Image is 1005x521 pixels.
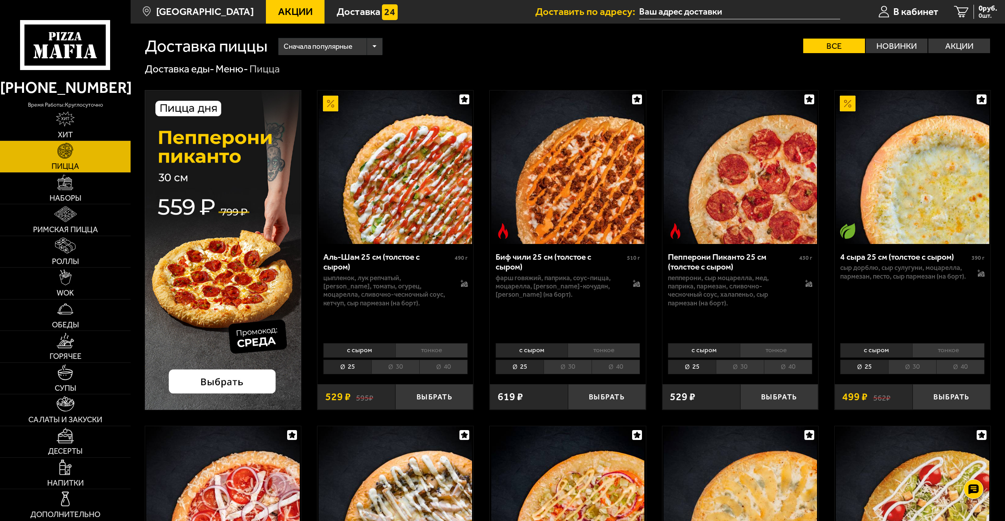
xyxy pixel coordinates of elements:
li: 25 [496,360,544,374]
img: Острое блюдо [495,223,511,239]
span: Хит [58,131,73,139]
img: Острое блюдо [668,223,683,239]
button: Выбрать [568,384,646,410]
span: Супы [55,384,76,392]
p: фарш говяжий, паприка, соус-пицца, моцарелла, [PERSON_NAME]-кочудян, [PERSON_NAME] (на борт). [496,274,622,299]
label: Акции [928,39,990,53]
label: Новинки [866,39,928,53]
span: 0 шт. [979,13,997,19]
a: Острое блюдоБиф чили 25 см (толстое с сыром) [490,91,645,244]
a: Меню- [216,63,248,75]
li: 25 [668,360,716,374]
span: Доставка [337,7,380,17]
span: Римская пицца [33,226,98,234]
div: Аль-Шам 25 см (толстое с сыром) [323,252,453,272]
li: 40 [764,360,812,374]
li: 40 [419,360,468,374]
span: Доставить по адресу: [535,7,639,17]
li: 40 [592,360,640,374]
span: 499 ₽ [842,392,868,402]
p: пепперони, сыр Моцарелла, мед, паприка, пармезан, сливочно-чесночный соус, халапеньо, сыр пармеза... [668,274,795,307]
span: Пицца [52,163,79,170]
span: 430 г [799,255,812,261]
h1: Доставка пиццы [145,38,267,55]
div: Биф чили 25 см (толстое с сыром) [496,252,625,272]
img: Пепперони Пиканто 25 см (толстое с сыром) [664,91,817,244]
span: Сначала популярные [284,37,352,57]
span: Дополнительно [30,511,100,519]
li: 30 [716,360,764,374]
span: В кабинет [893,7,939,17]
li: с сыром [668,343,740,358]
span: Роллы [52,258,79,266]
span: 0 руб. [979,5,997,12]
a: Доставка еды- [145,63,214,75]
img: Аль-Шам 25 см (толстое с сыром) [319,91,472,244]
li: 25 [323,360,371,374]
li: 25 [840,360,888,374]
li: с сыром [840,343,912,358]
li: тонкое [568,343,640,358]
button: Выбрать [913,384,990,410]
li: 30 [371,360,419,374]
div: Пицца [249,62,280,76]
span: 529 ₽ [325,392,351,402]
span: 619 ₽ [498,392,523,402]
span: улица Ольги Форш, 1/4 [639,5,840,19]
p: цыпленок, лук репчатый, [PERSON_NAME], томаты, огурец, моцарелла, сливочно-чесночный соус, кетчуп... [323,274,450,307]
span: 390 г [972,255,985,261]
li: 30 [544,360,592,374]
p: сыр дорблю, сыр сулугуни, моцарелла, пармезан, песто, сыр пармезан (на борт). [840,264,967,281]
label: Все [803,39,865,53]
li: с сыром [323,343,395,358]
button: Выбрать [395,384,473,410]
div: 4 сыра 25 см (толстое с сыром) [840,252,970,262]
span: 510 г [627,255,640,261]
span: WOK [57,289,74,297]
span: Десерты [48,447,83,455]
li: 40 [936,360,985,374]
input: Ваш адрес доставки [639,5,840,19]
span: Салаты и закуски [28,416,102,424]
span: Наборы [50,194,81,202]
li: 30 [888,360,936,374]
span: [GEOGRAPHIC_DATA] [156,7,254,17]
img: Акционный [323,96,339,111]
a: АкционныйАль-Шам 25 см (толстое с сыром) [317,91,473,244]
img: Биф чили 25 см (толстое с сыром) [491,91,645,244]
img: 15daf4d41897b9f0e9f617042186c801.svg [382,4,398,20]
span: 490 г [455,255,468,261]
img: 4 сыра 25 см (толстое с сыром) [836,91,989,244]
li: с сыром [496,343,568,358]
a: Острое блюдоПепперони Пиканто 25 см (толстое с сыром) [662,91,818,244]
s: 562 ₽ [873,392,891,402]
img: Вегетарианское блюдо [840,223,856,239]
li: тонкое [395,343,468,358]
span: Обеды [52,321,79,329]
span: Акции [278,7,313,17]
span: 529 ₽ [670,392,695,402]
span: Напитки [47,479,84,487]
button: Выбрать [740,384,818,410]
span: Горячее [50,353,81,360]
li: тонкое [912,343,985,358]
img: Акционный [840,96,856,111]
a: АкционныйВегетарианское блюдо4 сыра 25 см (толстое с сыром) [835,91,990,244]
li: тонкое [740,343,812,358]
div: Пепперони Пиканто 25 см (толстое с сыром) [668,252,797,272]
s: 595 ₽ [356,392,373,402]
